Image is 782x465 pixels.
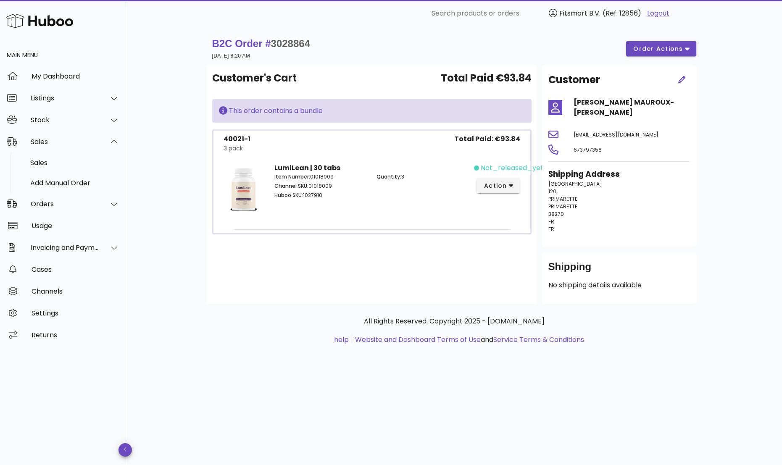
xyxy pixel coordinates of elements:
[214,316,695,326] p: All Rights Reserved. Copyright 2025 - [DOMAIN_NAME]
[271,38,310,49] span: 3028864
[355,335,481,344] a: Website and Dashboard Terms of Use
[559,8,600,18] span: Fitsmart B.V.
[32,331,119,339] div: Returns
[377,173,469,181] p: 3
[31,138,99,146] div: Sales
[31,244,99,252] div: Invoicing and Payments
[32,309,119,317] div: Settings
[32,265,119,273] div: Cases
[274,182,366,190] p: 01018009
[274,192,366,199] p: 1027910
[493,335,584,344] a: Service Terms & Conditions
[32,72,119,80] div: My Dashboard
[603,8,641,18] span: (Ref: 12856)
[334,335,349,344] a: help
[224,144,250,153] div: 3 pack
[548,168,690,180] h3: Shipping Address
[647,8,669,18] a: Logout
[274,173,366,181] p: 01018009
[548,180,602,187] span: [GEOGRAPHIC_DATA]
[548,218,554,225] span: FR
[548,203,577,210] span: PRIMARETTE
[484,181,507,190] span: action
[31,200,99,208] div: Orders
[219,106,525,116] div: This order contains a bundle
[32,222,119,230] div: Usage
[626,41,696,56] button: order actions
[377,173,401,180] span: Quantity:
[274,163,340,173] strong: LumiLean | 30 tabs
[224,163,265,218] img: Product Image
[30,179,119,187] div: Add Manual Order
[477,178,520,193] button: action
[274,182,308,189] span: Channel SKU:
[548,72,600,87] h2: Customer
[548,210,564,218] span: 38270
[32,287,119,295] div: Channels
[548,260,690,280] div: Shipping
[6,12,73,30] img: Huboo Logo
[224,134,250,144] div: 40021-1
[454,134,520,144] span: Total Paid: €93.84
[574,131,658,138] span: [EMAIL_ADDRESS][DOMAIN_NAME]
[30,159,119,167] div: Sales
[481,163,543,173] span: not_released_yet
[31,116,99,124] div: Stock
[274,173,310,180] span: Item Number:
[274,192,303,199] span: Huboo SKU:
[548,188,556,195] span: 120
[352,335,584,345] li: and
[441,71,532,86] span: Total Paid €93.84
[212,71,297,86] span: Customer's Cart
[212,38,311,49] strong: B2C Order #
[633,45,683,53] span: order actions
[548,195,577,202] span: PRIMARETTE
[574,97,690,118] h4: [PERSON_NAME] MAUROUX-[PERSON_NAME]
[31,94,99,102] div: Listings
[548,280,690,290] p: No shipping details available
[548,226,554,233] span: FR
[574,146,602,153] span: 673797358
[212,53,250,59] small: [DATE] 8:20 AM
